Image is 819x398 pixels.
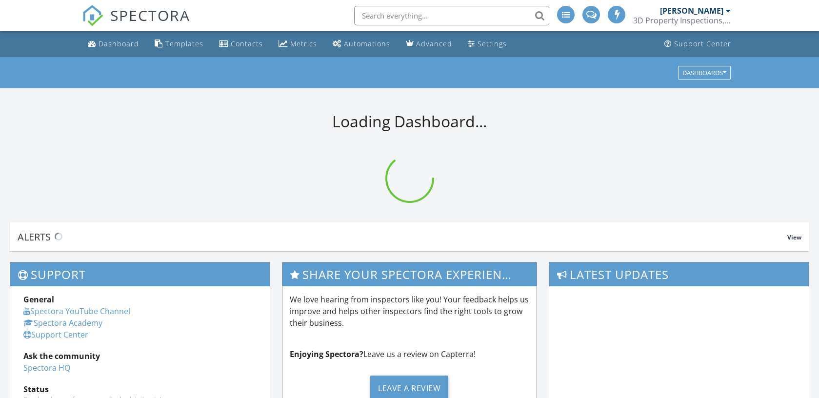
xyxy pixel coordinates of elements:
span: View [787,233,801,241]
a: Support Center [660,35,735,53]
div: Alerts [18,230,787,243]
a: Spectora YouTube Channel [23,306,130,317]
a: Spectora Academy [23,318,102,328]
div: Settings [478,39,507,48]
strong: Enjoying Spectora? [290,349,363,359]
button: Dashboards [678,66,731,80]
div: Status [23,383,257,395]
a: Spectora HQ [23,362,70,373]
div: Contacts [231,39,263,48]
a: Dashboard [84,35,143,53]
a: Contacts [215,35,267,53]
h3: Share Your Spectora Experience [282,262,536,286]
p: We love hearing from inspectors like you! Your feedback helps us improve and helps other inspecto... [290,294,529,329]
h3: Latest Updates [549,262,809,286]
a: Metrics [275,35,321,53]
a: SPECTORA [82,13,190,34]
h3: Support [10,262,270,286]
a: Advanced [402,35,456,53]
p: Leave us a review on Capterra! [290,348,529,360]
a: Settings [464,35,511,53]
div: Dashboard [99,39,139,48]
a: Automations (Basic) [329,35,394,53]
span: SPECTORA [110,5,190,25]
div: Templates [165,39,203,48]
strong: General [23,294,54,305]
div: Automations [344,39,390,48]
input: Search everything... [354,6,549,25]
div: 3D Property Inspections, LLC [633,16,731,25]
div: Advanced [416,39,452,48]
div: Ask the community [23,350,257,362]
div: Dashboards [682,69,726,76]
img: The Best Home Inspection Software - Spectora [82,5,103,26]
div: Metrics [290,39,317,48]
div: Support Center [674,39,731,48]
a: Support Center [23,329,88,340]
div: [PERSON_NAME] [660,6,723,16]
a: Templates [151,35,207,53]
